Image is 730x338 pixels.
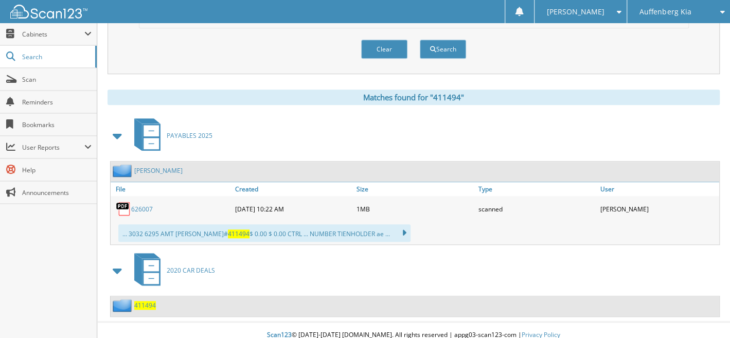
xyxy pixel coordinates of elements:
span: Help [22,166,92,174]
iframe: Chat Widget [679,289,730,338]
span: Announcements [22,188,92,197]
span: PAYABLES 2025 [167,131,212,140]
a: PAYABLES 2025 [128,115,212,156]
img: folder2.png [113,299,134,312]
div: ... 3032 6295 AMT [PERSON_NAME]# $ 0.00 $ 0.00 CTRL ... NUMBER TIENHOLDER ae ... [118,224,411,242]
div: Matches found for "411494" [108,90,720,105]
span: Search [22,52,90,61]
span: [PERSON_NAME] [547,9,604,15]
span: Bookmarks [22,120,92,129]
div: [PERSON_NAME] [597,199,719,219]
a: Type [476,182,598,196]
a: 2020 CAR DEALS [128,250,215,291]
div: 1MB [354,199,476,219]
span: 2020 CAR DEALS [167,266,215,275]
a: File [111,182,233,196]
a: Created [233,182,354,196]
a: [PERSON_NAME] [134,166,183,175]
div: scanned [476,199,598,219]
a: Size [354,182,476,196]
a: User [597,182,719,196]
img: scan123-logo-white.svg [10,5,87,19]
span: Cabinets [22,30,84,39]
a: 626007 [131,205,153,214]
span: User Reports [22,143,84,152]
span: 411494 [228,229,250,238]
a: 411494 [134,301,156,310]
button: Clear [361,40,407,59]
span: Auffenberg Kia [639,9,691,15]
span: Reminders [22,98,92,106]
img: folder2.png [113,164,134,177]
img: PDF.png [116,201,131,217]
div: [DATE] 10:22 AM [233,199,354,219]
button: Search [420,40,466,59]
span: Scan [22,75,92,84]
